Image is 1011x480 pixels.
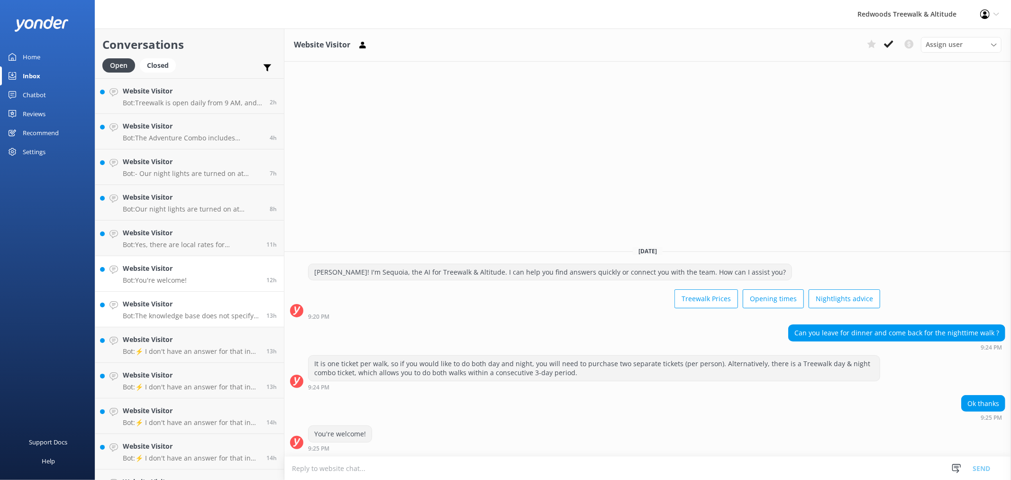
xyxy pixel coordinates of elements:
p: Bot: You're welcome! [123,276,187,285]
div: Oct 06 2025 09:24pm (UTC +13:00) Pacific/Auckland [788,344,1005,351]
span: Oct 06 2025 09:25pm (UTC +13:00) Pacific/Auckland [266,276,277,284]
strong: 9:25 PM [981,415,1002,421]
p: Bot: The knowledge base does not specify the earliest time available for Fast Pass tickets. For t... [123,312,259,320]
h4: Website Visitor [123,370,259,380]
div: Oct 06 2025 09:25pm (UTC +13:00) Pacific/Auckland [308,445,372,452]
div: Support Docs [29,433,68,452]
h4: Website Visitor [123,121,263,131]
strong: 9:24 PM [308,385,329,390]
h4: Website Visitor [123,86,263,96]
a: Open [102,60,140,70]
h4: Website Visitor [123,334,259,345]
a: Website VisitorBot:⚡ I don't have an answer for that in my knowledge base. Please try and rephras... [95,434,284,470]
a: Website VisitorBot:- Our night lights are turned on at sunset, and the night walk starts 20 minut... [95,149,284,185]
span: Oct 06 2025 07:12pm (UTC +13:00) Pacific/Auckland [266,418,277,426]
a: Website VisitorBot:Yes, there are local rates for [GEOGRAPHIC_DATA] residents. For the Redwoods G... [95,221,284,256]
p: Bot: ⚡ I don't have an answer for that in my knowledge base. Please try and rephrase your questio... [123,383,259,391]
a: Website VisitorBot:Treewalk is open daily from 9 AM, and Glowworms open at 10 AM. For last ticket... [95,78,284,114]
p: Bot: The Adventure Combo includes Redwoods Altitude, Fast Pass entry to Redwoods Nightlights, and... [123,134,263,142]
span: Oct 06 2025 08:04pm (UTC +13:00) Pacific/Auckland [266,312,277,320]
p: Bot: ⚡ I don't have an answer for that in my knowledge base. Please try and rephrase your questio... [123,347,259,356]
span: Oct 06 2025 08:02pm (UTC +13:00) Pacific/Auckland [266,347,277,355]
span: Oct 06 2025 07:51pm (UTC +13:00) Pacific/Auckland [266,383,277,391]
div: Oct 06 2025 09:24pm (UTC +13:00) Pacific/Auckland [308,384,880,390]
a: Website VisitorBot:The knowledge base does not specify the earliest time available for Fast Pass ... [95,292,284,327]
h4: Website Visitor [123,263,187,274]
button: Nightlights advice [809,289,880,308]
div: Closed [140,58,176,73]
div: Open [102,58,135,73]
div: Help [42,452,55,471]
div: Can you leave for dinner and come back for the nighttime walk ? [789,325,1005,341]
span: Oct 07 2025 04:43am (UTC +13:00) Pacific/Auckland [270,134,277,142]
div: Oct 06 2025 09:25pm (UTC +13:00) Pacific/Auckland [961,414,1005,421]
h4: Website Visitor [123,441,259,452]
span: Assign user [926,39,963,50]
p: Bot: Our night lights are turned on at sunset, and the night walk starts 20 minutes thereafter. E... [123,205,263,213]
span: Oct 07 2025 06:58am (UTC +13:00) Pacific/Auckland [270,98,277,106]
div: Inbox [23,66,40,85]
div: Ok thanks [962,396,1005,412]
div: Recommend [23,123,59,142]
img: yonder-white-logo.png [14,16,69,32]
a: Website VisitorBot:You're welcome!12h [95,256,284,292]
span: Oct 06 2025 10:20pm (UTC +13:00) Pacific/Auckland [266,240,277,249]
span: [DATE] [633,247,663,255]
div: You're welcome! [309,426,372,442]
strong: 9:24 PM [981,345,1002,351]
div: Settings [23,142,46,161]
h4: Website Visitor [123,299,259,309]
h4: Website Visitor [123,228,259,238]
div: Oct 06 2025 09:20pm (UTC +13:00) Pacific/Auckland [308,313,880,320]
a: Website VisitorBot:Our night lights are turned on at sunset, and the night walk starts 20 minutes... [95,185,284,221]
div: It is one ticket per walk, so if you would like to do both day and night, you will need to purcha... [309,356,880,381]
span: Oct 07 2025 01:35am (UTC +13:00) Pacific/Auckland [270,169,277,177]
button: Opening times [743,289,804,308]
strong: 9:25 PM [308,446,329,452]
p: Bot: ⚡ I don't have an answer for that in my knowledge base. Please try and rephrase your questio... [123,454,259,462]
span: Oct 06 2025 06:59pm (UTC +13:00) Pacific/Auckland [266,454,277,462]
div: Reviews [23,104,46,123]
p: Bot: Yes, there are local rates for [GEOGRAPHIC_DATA] residents. For the Redwoods Glowworms, the ... [123,240,259,249]
p: Bot: - Our night lights are turned on at sunset, and the night walk starts 20 minutes thereafter.... [123,169,263,178]
div: Home [23,47,40,66]
a: Website VisitorBot:⚡ I don't have an answer for that in my knowledge base. Please try and rephras... [95,398,284,434]
h4: Website Visitor [123,157,263,167]
p: Bot: ⚡ I don't have an answer for that in my knowledge base. Please try and rephrase your questio... [123,418,259,427]
p: Bot: Treewalk is open daily from 9 AM, and Glowworms open at 10 AM. For last ticket sold times, p... [123,99,263,107]
h2: Conversations [102,36,277,54]
a: Closed [140,60,181,70]
strong: 9:20 PM [308,314,329,320]
div: Chatbot [23,85,46,104]
div: Assign User [921,37,1002,52]
h4: Website Visitor [123,406,259,416]
h3: Website Visitor [294,39,350,51]
div: [PERSON_NAME]! I'm Sequoia, the AI for Treewalk & Altitude. I can help you find answers quickly o... [309,264,792,280]
a: Website VisitorBot:⚡ I don't have an answer for that in my knowledge base. Please try and rephras... [95,327,284,363]
a: Website VisitorBot:The Adventure Combo includes Redwoods Altitude, Fast Pass entry to Redwoods Ni... [95,114,284,149]
h4: Website Visitor [123,192,263,203]
a: Website VisitorBot:⚡ I don't have an answer for that in my knowledge base. Please try and rephras... [95,363,284,398]
button: Treewalk Prices [674,289,738,308]
span: Oct 07 2025 12:37am (UTC +13:00) Pacific/Auckland [270,205,277,213]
